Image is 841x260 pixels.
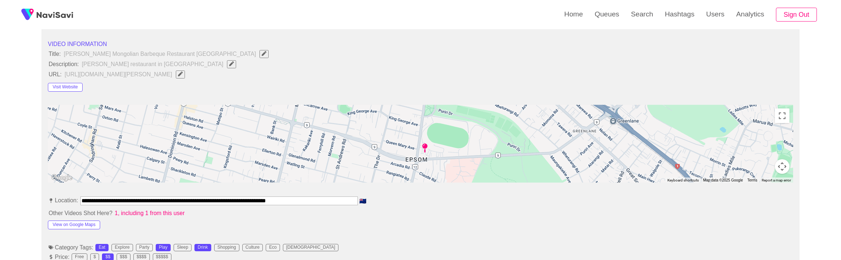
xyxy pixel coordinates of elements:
[115,245,130,250] div: Explore
[269,245,277,250] div: Eco
[48,40,793,49] li: VIDEO INFORMATION
[48,221,100,229] button: View on Google Maps
[747,178,757,182] a: Terms
[48,83,83,89] a: Visit Website
[50,173,74,183] a: Open this area in Google Maps (opens a new window)
[217,245,236,250] div: Shopping
[48,197,79,204] span: Location:
[48,71,62,78] span: URL:
[48,210,113,217] span: Other Videos Shot Here?
[776,8,817,22] button: Sign Out
[246,245,260,250] div: Culture
[227,60,236,68] button: Edit Field
[703,178,743,182] span: Map data ©2025 Google
[762,178,791,182] a: Report a map error
[114,210,185,217] span: 1, including 1 from this user
[667,178,699,183] button: Keyboard shortcuts
[775,108,789,123] button: Toggle fullscreen view
[48,244,94,251] span: Category Tags:
[75,255,84,260] div: Free
[177,72,183,76] span: Edit Field
[260,50,269,58] button: Edit Field
[177,245,188,250] div: Sleep
[139,245,149,250] div: Party
[105,255,110,260] div: $$
[48,51,61,57] span: Title:
[48,83,83,92] button: Visit Website
[37,11,73,18] img: fireSpot
[50,173,74,183] img: Google
[63,49,273,59] span: [PERSON_NAME] Mongolian Barbeque Restaurant [GEOGRAPHIC_DATA]
[775,159,789,174] button: Map camera controls
[176,70,185,79] button: Edit Field
[99,245,105,250] div: Eat
[64,70,189,79] span: [URL][DOMAIN_NAME][PERSON_NAME]
[261,51,267,56] span: Edit Field
[94,255,96,260] div: $
[81,60,240,69] span: [PERSON_NAME] restaurant in [GEOGRAPHIC_DATA]
[159,245,167,250] div: Play
[228,61,235,66] span: Edit Field
[120,255,127,260] div: $$$
[359,198,367,204] span: 🇳🇿
[137,255,147,260] div: $$$$
[18,5,37,24] img: fireSpot
[286,245,335,250] div: [DEMOGRAPHIC_DATA]
[198,245,208,250] div: Drink
[48,221,100,227] a: View on Google Maps
[156,255,168,260] div: $$$$$
[48,61,80,68] span: Description:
